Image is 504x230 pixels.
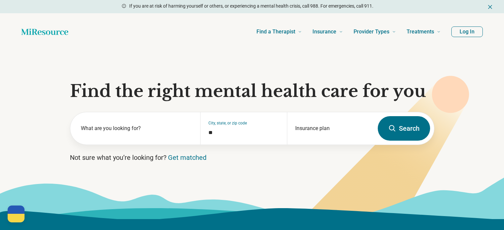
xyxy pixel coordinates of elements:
[451,26,483,37] button: Log In
[81,124,193,132] label: What are you looking for?
[21,25,68,38] a: Home page
[354,27,389,36] span: Provider Types
[312,27,336,36] span: Insurance
[256,19,302,45] a: Find a Therapist
[70,81,434,101] h1: Find the right mental health care for you
[168,154,206,161] a: Get matched
[407,27,434,36] span: Treatments
[70,153,434,162] p: Not sure what you’re looking for?
[487,3,493,11] button: Dismiss
[256,27,295,36] span: Find a Therapist
[312,19,343,45] a: Insurance
[407,19,441,45] a: Treatments
[129,3,373,10] p: If you are at risk of harming yourself or others, or experiencing a mental health crisis, call 98...
[354,19,396,45] a: Provider Types
[378,116,430,141] button: Search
